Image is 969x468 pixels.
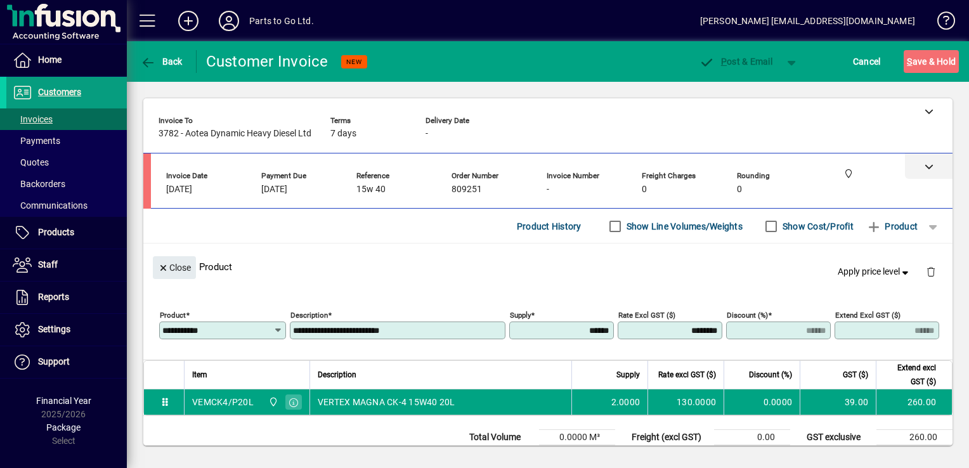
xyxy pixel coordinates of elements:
span: Customers [38,87,81,97]
button: Back [137,50,186,73]
span: Description [318,368,356,382]
span: Payments [13,136,60,146]
div: Parts to Go Ltd. [249,11,314,31]
td: 260.00 [876,430,953,445]
span: Communications [13,200,88,211]
span: ost & Email [699,56,772,67]
mat-label: Description [290,311,328,320]
button: Product History [512,215,587,238]
span: Rate excl GST ($) [658,368,716,382]
span: Extend excl GST ($) [884,361,936,389]
td: 0.00 [714,430,790,445]
span: S [907,56,912,67]
a: Invoices [6,108,127,130]
span: Home [38,55,62,65]
a: Knowledge Base [928,3,953,44]
span: Package [46,422,81,432]
button: Product [860,215,924,238]
button: Save & Hold [904,50,959,73]
a: Quotes [6,152,127,173]
td: 0.0000 Kg [539,445,615,460]
div: 130.0000 [656,396,716,408]
span: Staff [38,259,58,270]
span: Support [38,356,70,367]
span: Back [140,56,183,67]
button: Add [168,10,209,32]
span: 0 [737,185,742,195]
div: Customer Invoice [206,51,328,72]
span: 2.0000 [611,396,641,408]
a: Backorders [6,173,127,195]
span: Discount (%) [749,368,792,382]
span: Close [158,257,191,278]
app-page-header-button: Delete [916,266,946,277]
td: GST exclusive [800,430,876,445]
span: NEW [346,58,362,66]
td: 39.00 [876,445,953,460]
a: Products [6,217,127,249]
span: Settings [38,324,70,334]
td: 260.00 [876,389,952,415]
span: Apply price level [838,265,911,278]
span: ave & Hold [907,51,956,72]
span: Backorders [13,179,65,189]
span: Item [192,368,207,382]
td: 39.00 [800,389,876,415]
button: Close [153,256,196,279]
span: 809251 [452,185,482,195]
button: Profile [209,10,249,32]
span: P [721,56,727,67]
button: Cancel [850,50,884,73]
a: Support [6,346,127,378]
a: Payments [6,130,127,152]
td: 0.0000 [724,389,800,415]
span: Products [38,227,74,237]
span: 3782 - Aotea Dynamic Heavy Diesel Ltd [159,129,311,139]
button: Apply price level [833,261,916,283]
td: Freight (excl GST) [625,430,714,445]
span: Supply [616,368,640,382]
td: GST [800,445,876,460]
a: Communications [6,195,127,216]
mat-label: Product [160,311,186,320]
app-page-header-button: Back [127,50,197,73]
span: Product History [517,216,582,237]
div: VEMCK4/P20L [192,396,254,408]
button: Post & Email [693,50,779,73]
span: Reports [38,292,69,302]
span: 15w 40 [356,185,386,195]
a: Settings [6,314,127,346]
span: Quotes [13,157,49,167]
span: Product [866,216,918,237]
span: 7 days [330,129,356,139]
mat-label: Rate excl GST ($) [618,311,675,320]
a: Reports [6,282,127,313]
td: 0.0000 M³ [539,430,615,445]
button: Delete [916,256,946,287]
td: 0.00 [714,445,790,460]
td: Total Volume [463,430,539,445]
app-page-header-button: Close [150,261,199,273]
label: Show Line Volumes/Weights [624,220,743,233]
div: Product [143,244,953,290]
span: Financial Year [36,396,91,406]
mat-label: Supply [510,311,531,320]
span: Invoices [13,114,53,124]
a: Staff [6,249,127,281]
span: - [547,185,549,195]
a: Home [6,44,127,76]
label: Show Cost/Profit [780,220,854,233]
span: 0 [642,185,647,195]
span: VERTEX MAGNA CK-4 15W40 20L [318,396,455,408]
span: - [426,129,428,139]
td: Total Weight [463,445,539,460]
div: [PERSON_NAME] [EMAIL_ADDRESS][DOMAIN_NAME] [700,11,915,31]
span: [DATE] [166,185,192,195]
span: GST ($) [843,368,868,382]
mat-label: Extend excl GST ($) [835,311,901,320]
mat-label: Discount (%) [727,311,768,320]
span: [DATE] [261,185,287,195]
span: Cancel [853,51,881,72]
td: Rounding [625,445,714,460]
